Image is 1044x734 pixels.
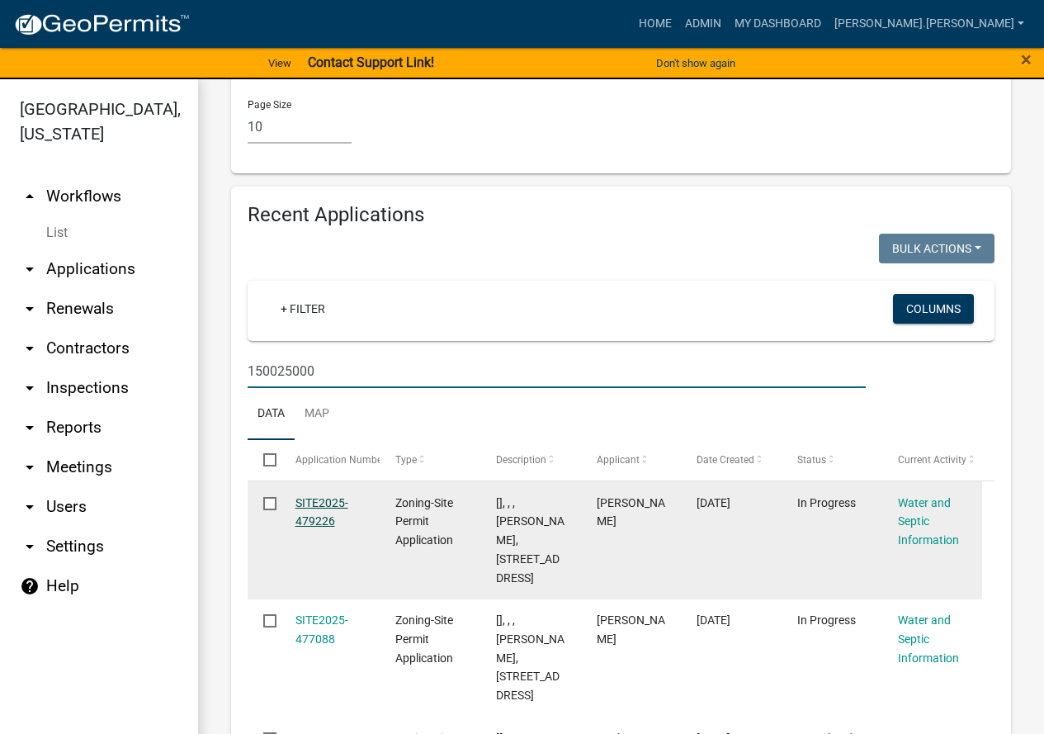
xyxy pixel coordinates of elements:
i: arrow_drop_down [20,457,40,477]
datatable-header-cell: Status [782,440,882,480]
a: My Dashboard [728,8,828,40]
i: arrow_drop_down [20,497,40,517]
a: View [262,50,298,77]
span: Zoning-Site Permit Application [395,613,453,665]
datatable-header-cell: Current Activity [881,440,982,480]
span: Status [797,454,826,466]
button: Columns [893,294,974,324]
span: 09/16/2025 [697,496,730,509]
datatable-header-cell: Applicant [580,440,681,480]
i: help [20,576,40,596]
i: arrow_drop_up [20,187,40,206]
a: Map [295,388,339,441]
datatable-header-cell: Date Created [681,440,782,480]
a: Data [248,388,295,441]
datatable-header-cell: Type [380,440,480,480]
h4: Recent Applications [248,203,994,227]
i: arrow_drop_down [20,537,40,556]
span: In Progress [797,496,856,509]
i: arrow_drop_down [20,299,40,319]
span: Type [395,454,417,466]
span: [], , , TERRY STENGER, 21164 400TH AVE [496,496,565,585]
span: Description [496,454,546,466]
i: arrow_drop_down [20,339,40,358]
input: Search for applications [248,354,866,388]
span: Application Number [295,454,385,466]
i: arrow_drop_down [20,259,40,279]
button: Close [1021,50,1032,69]
button: Don't show again [650,50,742,77]
datatable-header-cell: Select [248,440,279,480]
datatable-header-cell: Application Number [279,440,380,480]
span: Zoning-Site Permit Application [395,496,453,547]
span: In Progress [797,613,856,627]
a: [PERSON_NAME].[PERSON_NAME] [828,8,1031,40]
i: arrow_drop_down [20,418,40,438]
span: Date Created [697,454,754,466]
button: Bulk Actions [879,234,994,263]
a: Home [632,8,678,40]
a: SITE2025-477088 [295,613,348,646]
a: Water and Septic Information [898,496,959,547]
span: [], , , TERRY STENGER, 21164 400TH AVE [496,613,565,702]
a: + Filter [267,294,338,324]
span: Applicant [597,454,640,466]
a: SITE2025-479226 [295,496,348,528]
span: Terry Stenger [597,613,665,646]
strong: Contact Support Link! [308,54,434,70]
datatable-header-cell: Description [480,440,581,480]
span: Terry Stenger [597,496,665,528]
span: 09/11/2025 [697,613,730,627]
a: Water and Septic Information [898,613,959,665]
span: Current Activity [898,454,966,466]
span: × [1021,48,1032,71]
a: Admin [678,8,728,40]
i: arrow_drop_down [20,378,40,398]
